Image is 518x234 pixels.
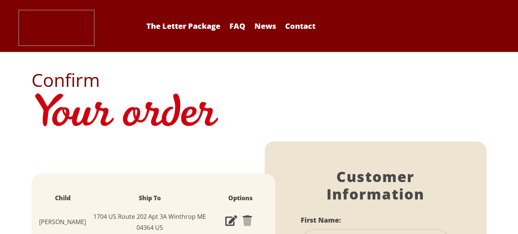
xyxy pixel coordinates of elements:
th: Options [213,189,268,207]
a: The Letter Package [143,21,224,31]
a: News [251,21,280,31]
h2: Confirm [31,71,486,89]
th: Child [39,189,86,207]
a: FAQ [226,21,249,31]
img: Santa Letter Logo [19,10,94,46]
h1: Customer Information [301,168,451,203]
th: Ship To [86,189,213,207]
a: Contact [281,21,319,31]
label: First Name: [301,215,341,225]
h1: Your order [31,89,486,141]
